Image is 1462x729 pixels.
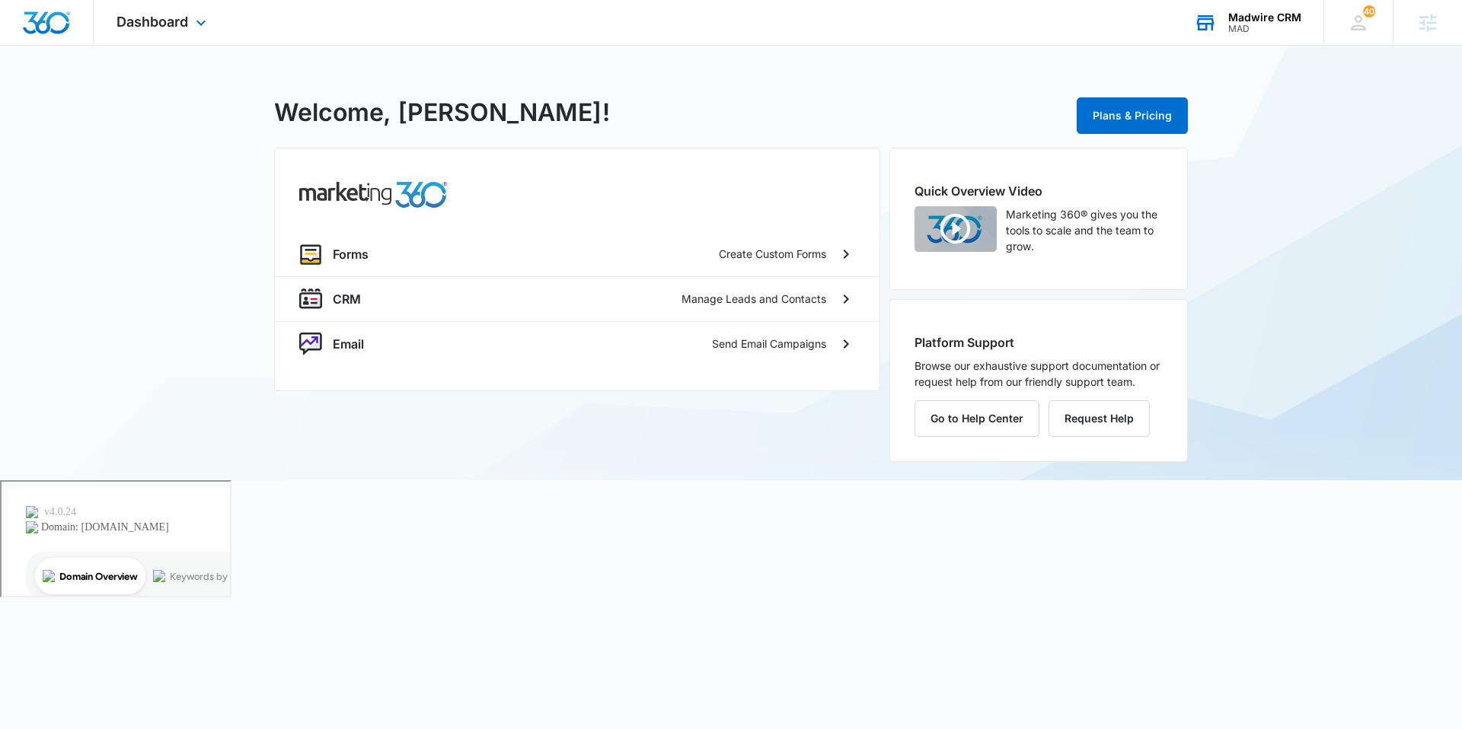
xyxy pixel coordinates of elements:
p: Send Email Campaigns [712,336,826,352]
img: website_grey.svg [24,40,37,52]
p: Browse our exhaustive support documentation or request help from our friendly support team. [915,358,1163,390]
p: Forms [333,245,369,263]
a: formsFormsCreate Custom Forms [275,232,879,276]
div: Domain Overview [58,90,136,100]
p: CRM [333,290,361,308]
img: tab_domain_overview_orange.svg [41,88,53,100]
h2: Quick Overview Video [915,182,1163,200]
img: crm [299,288,322,310]
a: Request Help [1049,412,1150,425]
span: 40 [1363,5,1375,18]
img: tab_keywords_by_traffic_grey.svg [152,88,164,100]
img: common.products.marketing.title [299,182,447,208]
img: logo_orange.svg [24,24,37,37]
div: account id [1228,24,1301,34]
p: Email [333,335,364,353]
button: Go to Help Center [915,400,1039,437]
a: Plans & Pricing [1077,109,1188,122]
a: Go to Help Center [915,412,1049,425]
div: account name [1228,11,1301,24]
button: Request Help [1049,400,1150,437]
div: notifications count [1363,5,1375,18]
p: Create Custom Forms [719,246,826,262]
p: Manage Leads and Contacts [682,291,826,307]
img: forms [299,243,322,266]
div: Domain: [DOMAIN_NAME] [40,40,168,52]
img: nurture [299,333,322,355]
span: Dashboard [117,14,188,30]
div: Keywords by Traffic [168,90,257,100]
p: Marketing 360® gives you the tools to scale and the team to grow. [1006,206,1163,254]
h1: Welcome, [PERSON_NAME]! [274,94,610,131]
a: nurtureEmailSend Email Campaigns [275,321,879,366]
a: crmCRMManage Leads and Contacts [275,276,879,321]
button: Plans & Pricing [1077,97,1188,134]
img: Quick Overview Video [915,206,997,252]
h2: Platform Support [915,333,1163,352]
div: v 4.0.24 [43,24,75,37]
